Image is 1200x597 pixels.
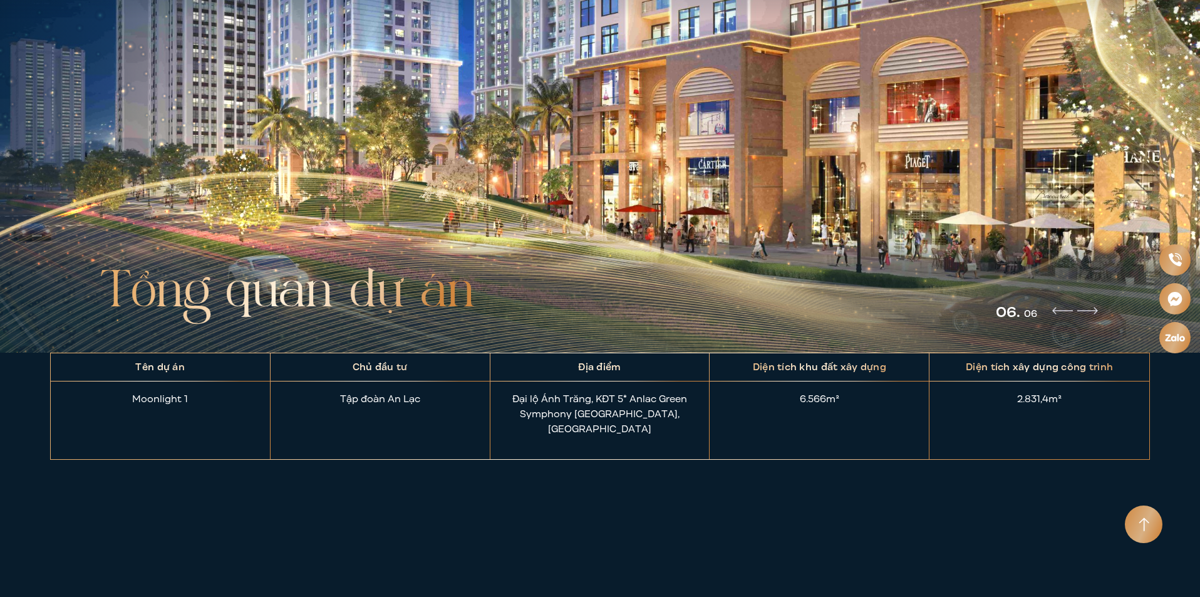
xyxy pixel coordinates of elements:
[100,259,477,326] h2: Tổng quan dự án
[490,382,710,459] div: Đại lộ Ánh Trăng, KĐT 5* Anlac Green Symphony [GEOGRAPHIC_DATA], [GEOGRAPHIC_DATA]
[929,382,1149,429] div: 2.831,4m²
[1139,517,1149,532] img: Arrow icon
[51,382,270,429] div: Moonlight 1
[1168,252,1182,267] img: Phone icon
[490,353,710,382] div: Địa điểm
[1167,290,1183,306] img: Messenger icon
[1052,307,1073,314] div: Previous slide
[51,353,270,382] div: Tên dự án
[710,353,929,382] div: Diện tích khu đất xây dựng
[929,353,1149,382] div: Diện tích xây dựng công trình
[996,301,1020,323] span: 06.
[271,382,490,429] div: Tập đoàn An Lạc
[1164,333,1186,342] img: Zalo icon
[710,382,929,429] div: 6.566m²
[271,353,490,382] div: Chủ đầu tư
[1024,306,1037,321] span: 06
